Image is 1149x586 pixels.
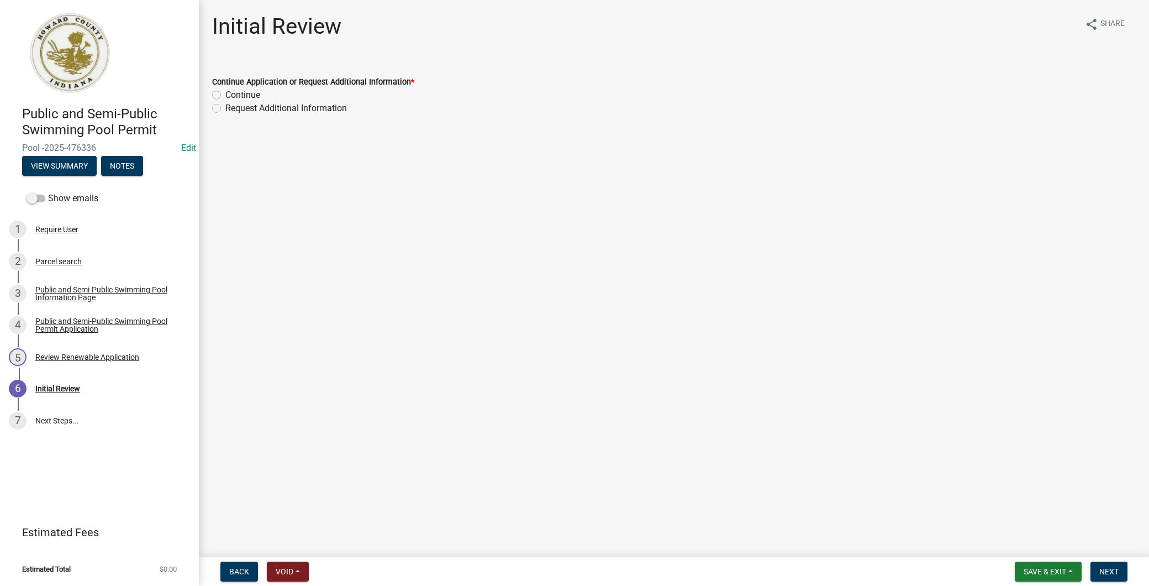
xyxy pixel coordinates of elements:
div: Public and Semi-Public Swimming Pool Information Page [35,286,181,301]
button: Save & Exit [1015,562,1082,582]
button: Notes [101,156,143,176]
span: Next [1099,567,1119,576]
span: $0.00 [160,566,177,573]
label: Continue Application or Request Additional Information [212,79,414,86]
div: 5 [9,348,27,366]
span: Share [1100,18,1125,31]
div: 6 [9,380,27,397]
div: 3 [9,285,27,302]
wm-modal-confirm: Edit Application Number [181,143,196,153]
a: Edit [181,143,196,153]
wm-modal-confirm: Notes [101,162,143,171]
button: Void [267,562,309,582]
img: Howard County, Indiana [22,12,117,95]
span: Save & Exit [1024,567,1066,576]
span: Void [276,567,293,576]
div: 7 [9,412,27,430]
span: Back [229,567,249,576]
div: Parcel search [35,258,82,265]
a: Estimated Fees [9,521,181,543]
h1: Initial Review [212,13,341,40]
i: share [1085,18,1098,31]
wm-modal-confirm: Summary [22,162,97,171]
div: Initial Review [35,385,80,393]
label: Show emails [27,192,98,205]
h4: Public and Semi-Public Swimming Pool Permit [22,106,190,138]
div: Require User [35,226,78,233]
div: Review Renewable Application [35,353,139,361]
button: shareShare [1076,13,1134,35]
span: Estimated Total [22,566,71,573]
span: Pool -2025-476336 [22,143,177,153]
button: Back [220,562,258,582]
button: View Summary [22,156,97,176]
div: Public and Semi-Public Swimming Pool Permit Application [35,317,181,333]
label: Continue [225,88,260,102]
div: 4 [9,316,27,334]
label: Request Additional Information [225,102,347,115]
button: Next [1090,562,1127,582]
div: 1 [9,221,27,238]
div: 2 [9,253,27,270]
